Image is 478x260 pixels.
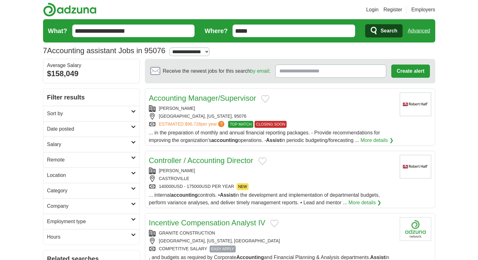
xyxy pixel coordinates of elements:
label: What? [48,26,67,36]
a: Remote [43,152,140,167]
h2: Employment type [47,218,131,225]
div: CASTROVILLE [149,175,395,182]
h2: Filter results [43,89,140,106]
label: Where? [205,26,228,36]
img: Robert Half logo [400,93,431,116]
a: Salary [43,137,140,152]
span: TOP MATCH [228,121,253,128]
h2: Hours [47,233,131,241]
img: Robert Half logo [400,155,431,178]
h2: Location [47,172,131,179]
span: Search [381,25,397,37]
span: ... internal controls. • in the development and implementation of departmental budgets, perform v... [149,192,380,205]
a: by email [250,68,269,74]
h2: Date posted [47,125,131,133]
span: 7 [43,45,47,56]
a: Login [366,6,378,14]
div: $158,049 [47,68,136,79]
a: More details ❯ [349,199,382,206]
a: [PERSON_NAME] [159,168,195,173]
a: ESTIMATED:$96,728per year? [159,121,226,128]
button: Add to favorite jobs [270,220,278,227]
a: Category [43,183,140,198]
div: 140000USD - 175000USD PER YEAR [149,183,395,190]
button: Search [365,24,403,37]
strong: Accounting [236,255,264,260]
a: [PERSON_NAME] [159,106,195,111]
div: Average Salary [47,63,136,68]
a: Accounting Manager/Supervisor [149,94,256,102]
a: Company [43,198,140,214]
a: Sort by [43,106,140,121]
h2: Sort by [47,110,131,117]
span: CLOSING SOON [255,121,287,128]
span: $96,728 [185,122,201,127]
a: Location [43,167,140,183]
a: Employment type [43,214,140,229]
span: ... in the preparation of monthly and annual financial reporting packages. - Provide recommendati... [149,130,380,143]
strong: Assist [266,138,281,143]
img: Adzuna logo [43,3,96,17]
div: GRANITE CONSTRUCTION [149,230,395,236]
strong: Assist [370,255,385,260]
div: COMPETITIVE SALARY [149,246,395,252]
span: NEW [237,183,249,190]
a: Employers [411,6,435,14]
a: Incentive Compensation Analyst IV [149,218,266,227]
span: ? [218,121,224,127]
a: Advanced [408,25,430,37]
h2: Salary [47,141,131,148]
button: Add to favorite jobs [261,95,269,103]
div: [GEOGRAPHIC_DATA], [US_STATE], 95076 [149,113,395,120]
img: Company logo [400,217,431,241]
h2: Remote [47,156,131,164]
a: Controller / Accounting Director [149,156,253,165]
a: Date posted [43,121,140,137]
span: Receive the newest jobs for this search : [163,67,270,75]
h2: Company [47,202,131,210]
h2: Category [47,187,131,195]
h1: Accounting assistant Jobs in 95076 [43,46,166,55]
div: [GEOGRAPHIC_DATA], [US_STATE], [GEOGRAPHIC_DATA] [149,238,395,244]
a: More details ❯ [360,137,393,144]
button: Create alert [391,65,430,78]
button: Add to favorite jobs [258,157,266,165]
span: EASY APPLY [210,246,235,252]
strong: accounting [211,138,238,143]
a: Hours [43,229,140,245]
strong: Assist [220,192,235,198]
a: Register [383,6,402,14]
strong: accounting [171,192,198,198]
